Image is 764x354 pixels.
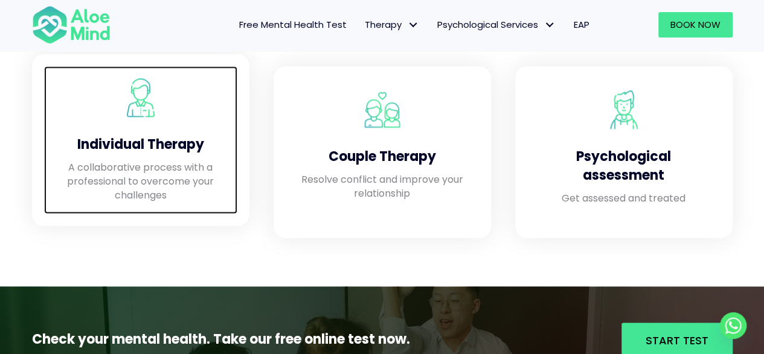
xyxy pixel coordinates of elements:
a: EAP [565,12,599,38]
p: Get assessed and treated [539,191,708,205]
a: Whatsapp [720,312,746,339]
nav: Menu [126,12,599,38]
span: Book Now [670,18,721,31]
span: Free Mental Health Test [239,18,347,31]
img: Aloe Mind Malaysia | Mental Healthcare Services in Malaysia and Singapore [121,78,160,117]
a: Aloe Mind Malaysia | Mental Healthcare Services in Malaysia and Singapore Couple Therapy Resolve ... [286,78,479,226]
span: EAP [574,18,589,31]
span: Psychological Services: submenu [541,16,559,34]
img: Aloe Mind Malaysia | Mental Healthcare Services in Malaysia and Singapore [363,90,402,129]
a: TherapyTherapy: submenu [356,12,428,38]
span: Psychological Services [437,18,556,31]
img: Aloe mind Logo [32,5,111,45]
span: Therapy [365,18,419,31]
h4: Couple Therapy [298,147,467,166]
a: Free Mental Health Test [230,12,356,38]
span: Start Test [646,332,708,347]
p: Check your mental health. Take our free online test now. [32,329,462,349]
a: Psychological ServicesPsychological Services: submenu [428,12,565,38]
p: Resolve conflict and improve your relationship [298,172,467,200]
img: Aloe Mind Malaysia | Mental Healthcare Services in Malaysia and Singapore [605,90,643,129]
a: Book Now [658,12,733,38]
span: Therapy: submenu [405,16,422,34]
a: Aloe Mind Malaysia | Mental Healthcare Services in Malaysia and Singapore Individual Therapy A co... [44,66,237,214]
p: A collaborative process with a professional to overcome your challenges [56,160,225,202]
a: Aloe Mind Malaysia | Mental Healthcare Services in Malaysia and Singapore Psychological assessmen... [527,78,721,226]
h4: Individual Therapy [56,135,225,154]
h4: Psychological assessment [539,147,708,185]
